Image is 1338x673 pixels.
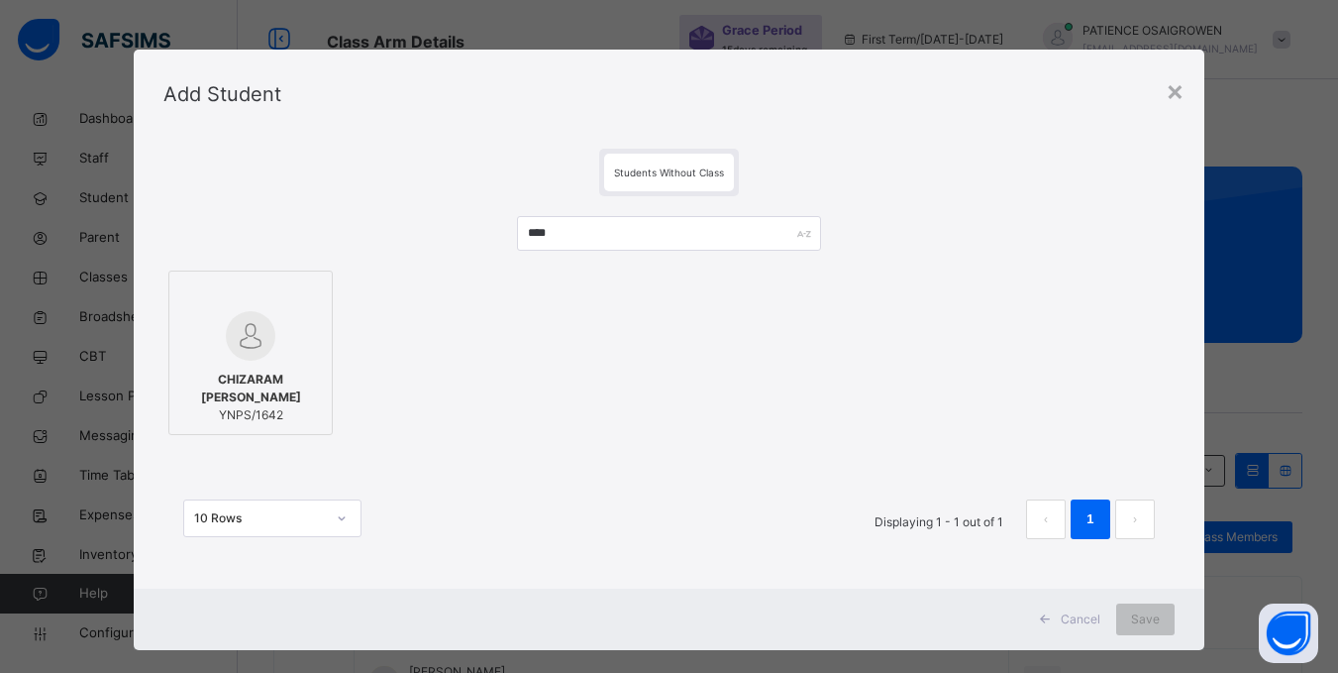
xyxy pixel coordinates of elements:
[1115,500,1155,539] button: next page
[163,82,281,106] span: Add Student
[614,167,724,178] span: Students Without Class
[179,406,322,424] span: YNPS/1642
[1131,611,1160,628] span: Save
[1026,500,1066,539] li: 上一页
[1259,604,1318,663] button: Open asap
[860,500,1018,539] li: Displaying 1 - 1 out of 1
[1081,506,1099,532] a: 1
[1061,611,1100,628] span: Cancel
[1026,500,1066,539] button: prev page
[179,371,322,406] span: CHIZARAM [PERSON_NAME]
[226,311,275,361] img: default.svg
[1166,69,1184,111] div: ×
[194,509,325,527] div: 10 Rows
[1071,500,1110,539] li: 1
[1115,500,1155,539] li: 下一页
